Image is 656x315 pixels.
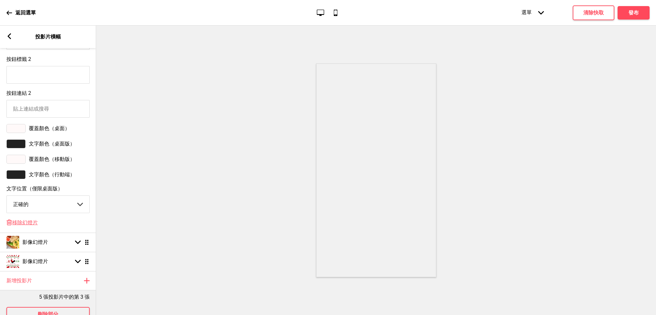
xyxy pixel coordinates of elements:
[6,4,36,21] a: 返回選單
[6,100,90,118] input: 貼上連結或搜尋
[628,10,639,16] font: 發布
[22,258,48,264] font: 影像幻燈片
[6,139,90,148] div: 文字顏色（桌面版）
[35,34,61,40] font: 投影片橫幅
[29,125,70,131] font: 覆蓋顏色（桌面）
[521,9,532,15] font: 選單
[15,10,36,16] font: 返回選單
[12,220,38,226] font: 移除幻燈片
[6,124,90,133] div: 覆蓋顏色（桌面）
[39,294,90,300] font: 5 張投影片中的第 3 張
[6,278,32,284] font: 新增投影片
[29,141,75,147] font: 文字顏色（桌面版）
[29,171,75,178] font: 文字顏色（行動端）
[6,155,90,164] div: 覆蓋顏色（移動版）
[29,156,75,162] font: 覆蓋顏色（移動版）
[583,10,604,16] font: 清除快取
[6,56,31,62] font: 按鈕標籤 2
[618,6,650,20] button: 發布
[6,90,31,96] font: 按鈕連結 2
[6,186,63,192] font: 文字位置（僅限桌面版）
[573,5,614,20] button: 清除快取
[6,170,90,179] div: 文字顏色（行動端）
[22,239,48,245] font: 影像幻燈片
